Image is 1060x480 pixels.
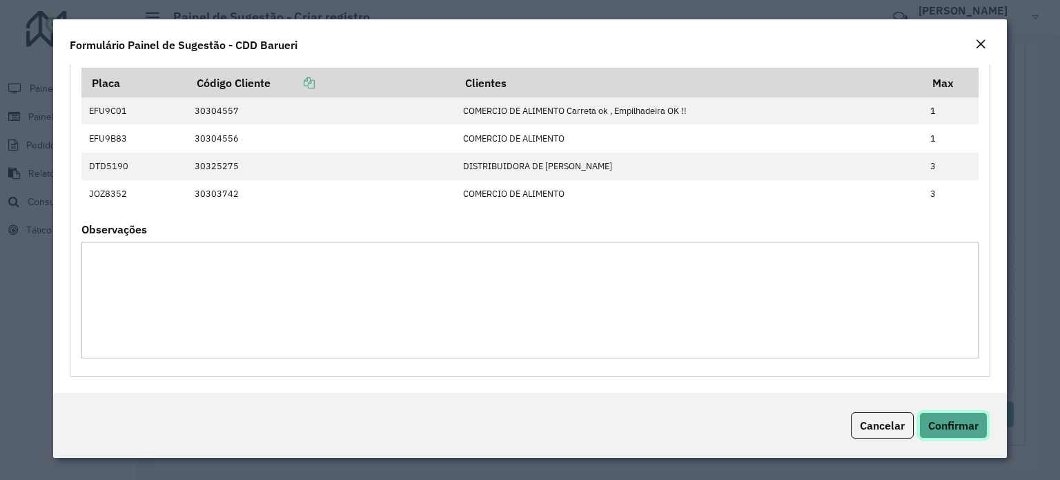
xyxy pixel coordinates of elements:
em: Fechar [975,39,986,50]
td: DTD5190 [81,153,187,180]
td: COMERCIO DE ALIMENTO [456,180,923,208]
td: DISTRIBUIDORA DE [PERSON_NAME] [456,153,923,180]
td: EFU9C01 [81,97,187,125]
div: Mapas Sugeridos: Placa-Cliente [70,61,990,376]
a: Copiar [271,76,315,90]
th: Código Cliente [187,68,455,97]
td: COMERCIO DE ALIMENTO [456,124,923,152]
td: 30304557 [187,97,455,125]
td: 30304556 [187,124,455,152]
td: 30325275 [187,153,455,180]
button: Cancelar [851,412,914,439]
span: Confirmar [928,419,979,432]
td: 1 [923,97,979,125]
td: 1 [923,124,979,152]
td: COMERCIO DE ALIMENTO Carreta ok , Empilhadeira OK !! [456,97,923,125]
th: Placa [81,68,187,97]
td: 3 [923,180,979,208]
label: Observações [81,221,147,238]
span: Cancelar [860,419,905,432]
td: EFU9B83 [81,124,187,152]
h4: Formulário Painel de Sugestão - CDD Barueri [70,37,297,53]
td: JOZ8352 [81,180,187,208]
th: Clientes [456,68,923,97]
th: Max [923,68,979,97]
button: Confirmar [919,412,988,439]
button: Close [971,36,990,54]
td: 30303742 [187,180,455,208]
td: 3 [923,153,979,180]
